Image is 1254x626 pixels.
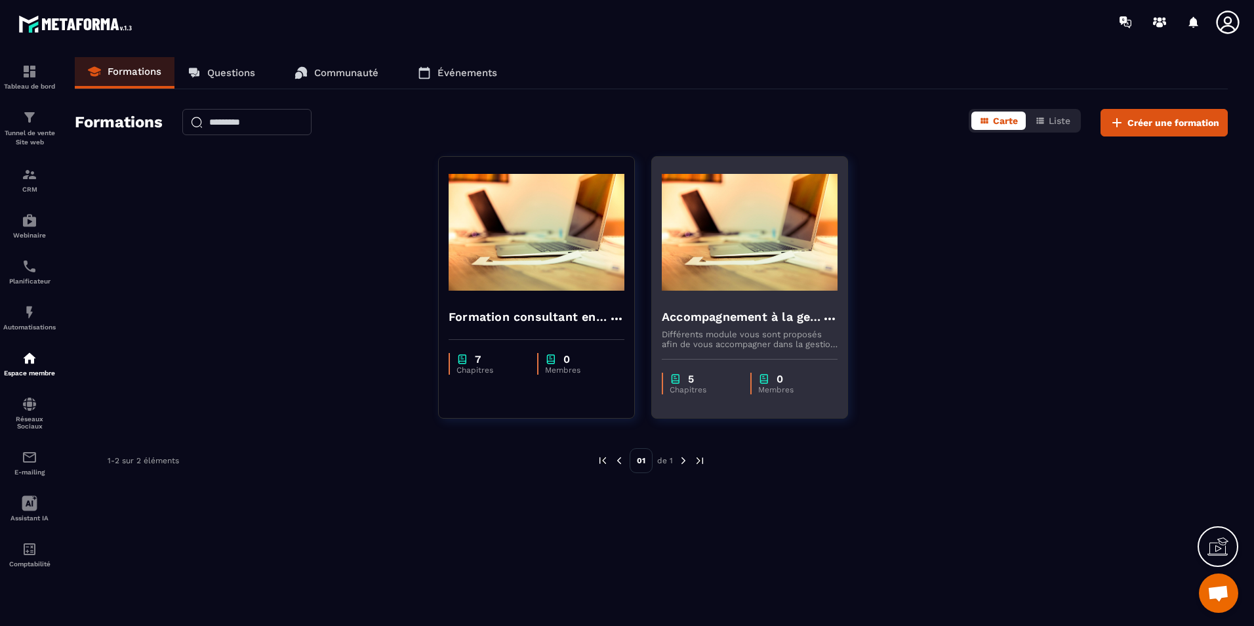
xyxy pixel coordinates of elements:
[545,365,611,375] p: Membres
[281,57,392,89] a: Communauté
[662,308,822,326] h4: Accompagnement à la gestion d'entreprise
[3,415,56,430] p: Réseaux Sociaux
[3,100,56,157] a: formationformationTunnel de vente Site web
[1101,109,1228,136] button: Créer une formation
[3,295,56,341] a: automationsautomationsAutomatisations
[3,129,56,147] p: Tunnel de vente Site web
[545,353,557,365] img: chapter
[3,369,56,377] p: Espace membre
[3,278,56,285] p: Planificateur
[597,455,609,467] img: prev
[438,156,651,435] a: formation-backgroundFormation consultant en bilan de compétenceschapter7Chapitreschapter0Membres
[22,304,37,320] img: automations
[971,112,1026,130] button: Carte
[670,385,737,394] p: Chapitres
[758,385,824,394] p: Membres
[3,532,56,577] a: accountantaccountantComptabilité
[449,167,624,298] img: formation-background
[3,514,56,522] p: Assistant IA
[678,455,689,467] img: next
[688,373,694,385] p: 5
[670,373,681,385] img: chapter
[3,83,56,90] p: Tableau de bord
[3,440,56,486] a: emailemailE-mailing
[314,67,378,79] p: Communauté
[3,323,56,331] p: Automatisations
[1127,116,1219,129] span: Créer une formation
[1027,112,1078,130] button: Liste
[108,66,161,77] p: Formations
[22,167,37,182] img: formation
[3,232,56,239] p: Webinaire
[613,455,625,467] img: prev
[22,110,37,125] img: formation
[437,67,497,79] p: Événements
[22,541,37,557] img: accountant
[75,57,174,89] a: Formations
[694,455,706,467] img: next
[3,486,56,532] a: Assistant IA
[662,329,838,349] p: Différents module vous sont proposés afin de vous accompagner dans la gestion de votre entreprise...
[22,64,37,79] img: formation
[456,365,524,375] p: Chapitres
[475,353,481,365] p: 7
[563,353,570,365] p: 0
[651,156,864,435] a: formation-backgroundAccompagnement à la gestion d'entrepriseDifférents module vous sont proposés ...
[777,373,783,385] p: 0
[1199,574,1238,613] div: Ouvrir le chat
[3,386,56,440] a: social-networksocial-networkRéseaux Sociaux
[18,12,136,36] img: logo
[3,203,56,249] a: automationsautomationsWebinaire
[3,157,56,203] a: formationformationCRM
[3,54,56,100] a: formationformationTableau de bord
[993,115,1018,126] span: Carte
[22,259,37,274] img: scheduler
[3,249,56,295] a: schedulerschedulerPlanificateur
[1049,115,1070,126] span: Liste
[22,350,37,366] img: automations
[630,448,653,473] p: 01
[758,373,770,385] img: chapter
[3,341,56,386] a: automationsautomationsEspace membre
[75,109,163,136] h2: Formations
[662,167,838,298] img: formation-background
[22,213,37,228] img: automations
[3,560,56,568] p: Comptabilité
[207,67,255,79] p: Questions
[22,449,37,465] img: email
[108,456,179,465] p: 1-2 sur 2 éléments
[405,57,510,89] a: Événements
[22,396,37,412] img: social-network
[3,469,56,476] p: E-mailing
[456,353,468,365] img: chapter
[174,57,268,89] a: Questions
[449,308,609,326] h4: Formation consultant en bilan de compétences
[657,455,673,466] p: de 1
[3,186,56,193] p: CRM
